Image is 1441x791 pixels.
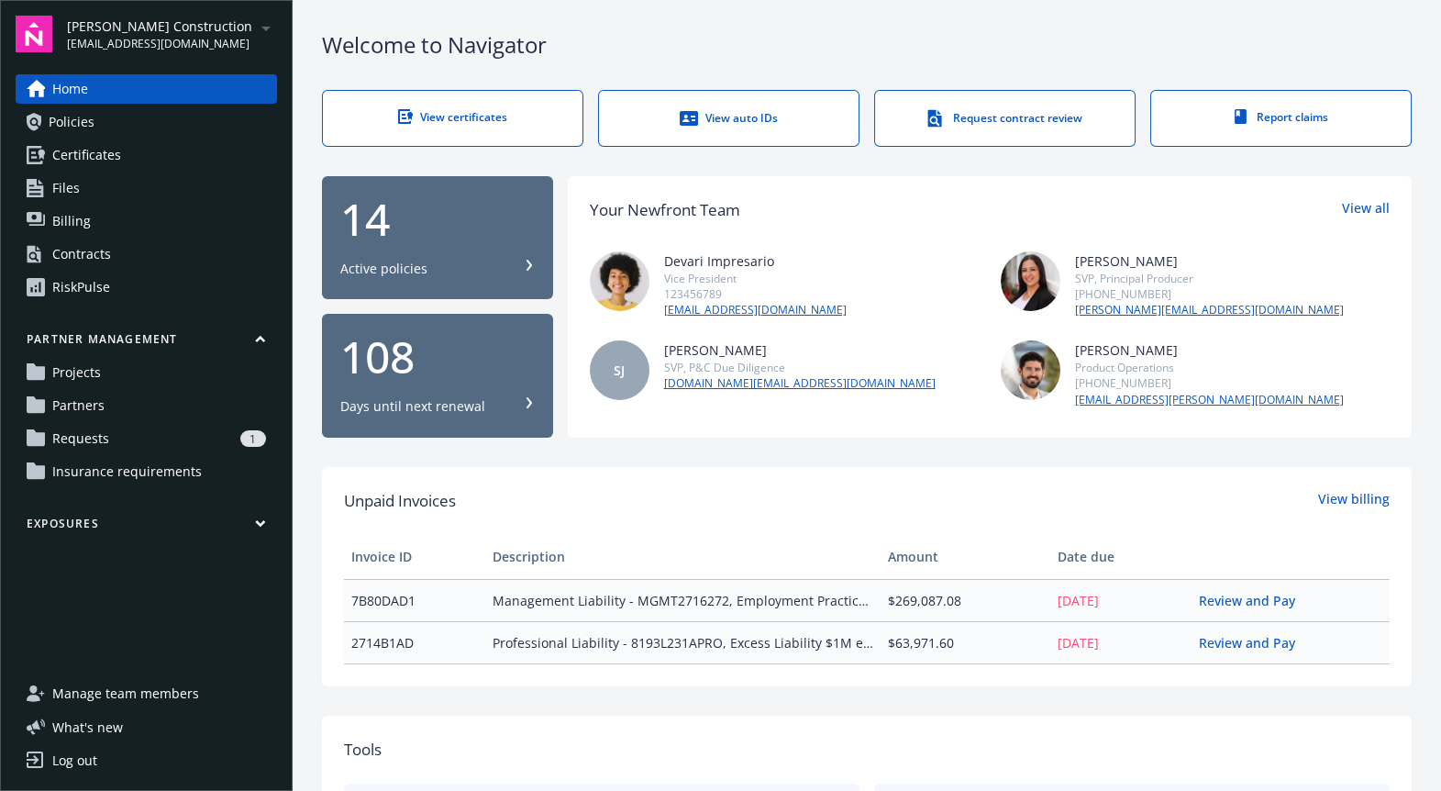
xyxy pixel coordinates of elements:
th: Invoice ID [344,535,485,579]
div: SVP, Principal Producer [1075,271,1344,286]
a: Insurance requirements [16,457,277,486]
a: Report claims [1150,90,1412,147]
span: Home [52,74,88,104]
th: Description [485,535,881,579]
div: 123456789 [664,286,847,302]
div: Days until next renewal [340,397,485,416]
th: Date due [1050,535,1192,579]
a: Files [16,173,277,203]
div: [PERSON_NAME] [664,340,936,360]
td: $269,087.08 [881,579,1050,621]
span: [PERSON_NAME] Construction [67,17,252,36]
button: Exposures [16,516,277,539]
a: Request contract review [874,90,1136,147]
div: Vice President [664,271,847,286]
button: [PERSON_NAME] Construction[EMAIL_ADDRESS][DOMAIN_NAME]arrowDropDown [67,16,277,52]
div: 1 [240,430,266,447]
button: 14Active policies [322,176,553,300]
div: Contracts [52,240,111,269]
span: Professional Liability - 8193L231APRO, Excess Liability $1M excess of $2M - XS (Laguna Niguel Pro... [493,633,873,652]
div: Your Newfront Team [590,198,740,222]
span: Billing [52,206,91,236]
a: View certificates [322,90,583,147]
div: View auto IDs [636,109,822,128]
div: View certificates [360,109,546,125]
a: View auto IDs [598,90,859,147]
a: [EMAIL_ADDRESS][DOMAIN_NAME] [664,302,847,318]
div: Report claims [1188,109,1374,125]
div: Active policies [340,260,427,278]
img: photo [1001,251,1060,311]
span: What ' s new [52,718,123,737]
span: Partners [52,391,105,420]
span: Projects [52,358,101,387]
span: [EMAIL_ADDRESS][DOMAIN_NAME] [67,36,252,52]
div: RiskPulse [52,273,110,302]
td: $63,971.60 [881,621,1050,663]
span: Unpaid Invoices [344,489,456,513]
span: Files [52,173,80,203]
a: Manage team members [16,679,277,708]
img: photo [1001,340,1060,400]
div: Product Operations [1075,360,1344,375]
button: 108Days until next renewal [322,314,553,438]
a: Projects [16,358,277,387]
a: Requests1 [16,424,277,453]
span: SJ [614,361,625,380]
a: Contracts [16,240,277,269]
button: Partner management [16,331,277,354]
span: Manage team members [52,679,199,708]
div: 14 [340,197,535,241]
a: arrowDropDown [255,17,277,39]
a: [PERSON_NAME][EMAIL_ADDRESS][DOMAIN_NAME] [1075,302,1344,318]
img: navigator-logo.svg [16,16,52,52]
th: Amount [881,535,1050,579]
a: Policies [16,107,277,137]
div: [PHONE_NUMBER] [1075,286,1344,302]
a: Billing [16,206,277,236]
div: Devari Impresario [664,251,847,271]
a: View billing [1318,489,1390,513]
div: [PERSON_NAME] [1075,251,1344,271]
td: 7B80DAD1 [344,579,485,621]
a: [EMAIL_ADDRESS][PERSON_NAME][DOMAIN_NAME] [1075,392,1344,408]
a: Home [16,74,277,104]
div: Welcome to Navigator [322,29,1412,61]
div: [PERSON_NAME] [1075,340,1344,360]
span: Certificates [52,140,121,170]
a: RiskPulse [16,273,277,302]
a: [DOMAIN_NAME][EMAIL_ADDRESS][DOMAIN_NAME] [664,375,936,392]
div: Log out [52,746,97,775]
td: 2714B1AD [344,621,485,663]
img: photo [590,251,649,311]
td: [DATE] [1050,621,1192,663]
button: What's new [16,718,152,737]
span: Management Liability - MGMT2716272, Employment Practices Liability - DEPL18971387, Cyber - C955Y9... [493,591,873,610]
div: Request contract review [912,109,1098,128]
div: [PHONE_NUMBER] [1075,375,1344,391]
span: Insurance requirements [52,457,202,486]
div: SVP, P&C Due Diligence [664,360,936,375]
td: [DATE] [1050,579,1192,621]
a: Partners [16,391,277,420]
div: 108 [340,335,535,379]
a: Certificates [16,140,277,170]
div: Tools [344,738,1390,762]
a: View all [1342,198,1390,222]
span: Requests [52,424,109,453]
a: Review and Pay [1199,592,1310,609]
span: Policies [49,107,94,137]
a: Review and Pay [1199,634,1310,652]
